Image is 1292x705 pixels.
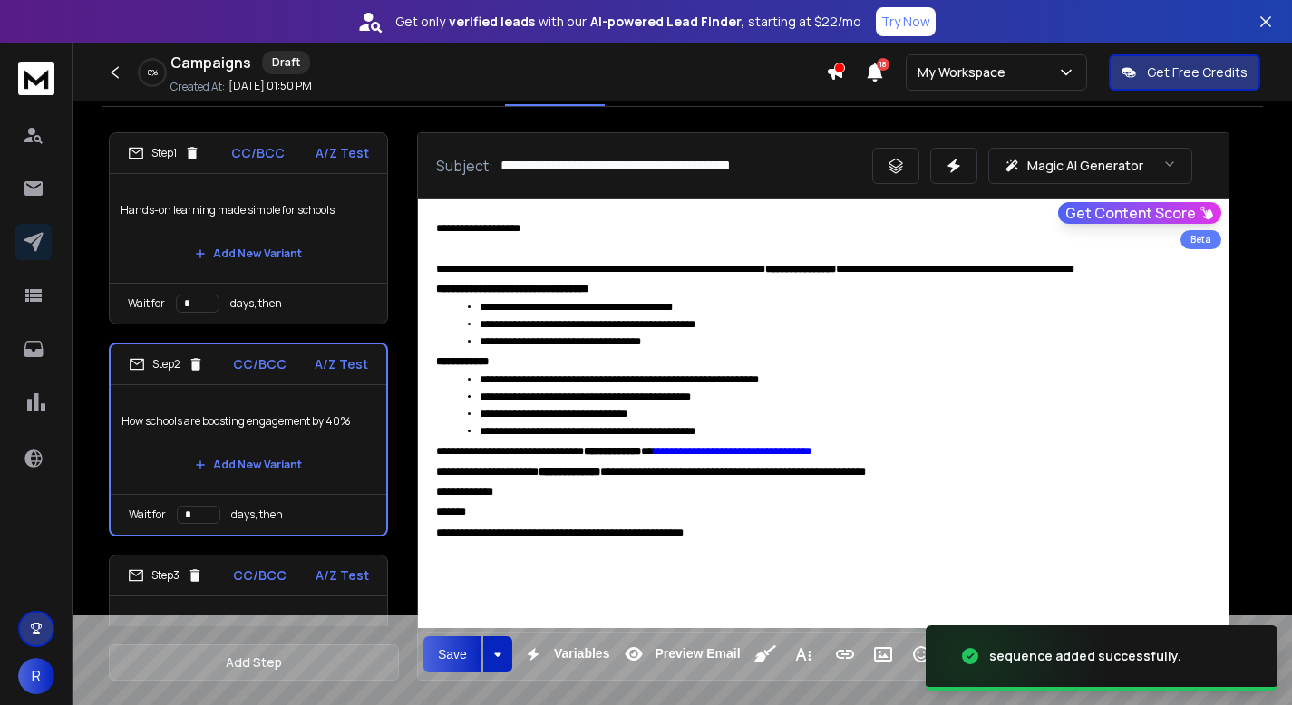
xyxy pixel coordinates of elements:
[423,636,481,672] button: Save
[315,355,368,373] p: A/Z Test
[121,185,376,236] p: Hands-on learning made simple for schools
[109,132,388,324] li: Step1CC/BCCA/Z TestHands-on learning made simple for schoolsAdd New VariantWait fordays, then
[129,356,204,372] div: Step 2
[170,52,251,73] h1: Campaigns
[877,58,889,71] span: 18
[989,647,1181,665] div: sequence added successfully.
[262,51,310,74] div: Draft
[395,13,861,31] p: Get only with our starting at $22/mo
[231,507,283,522] p: days, then
[231,144,285,162] p: CC/BCC
[121,607,376,658] p: Shall we schedule your demo call?
[1180,230,1221,249] div: Beta
[128,567,203,584] div: Step 3
[316,566,369,584] p: A/Z Test
[590,13,744,31] strong: AI-powered Lead Finder,
[18,658,54,694] button: R
[233,355,287,373] p: CC/BCC
[233,566,287,584] p: CC/BCC
[786,636,821,672] button: More Text
[128,296,165,311] p: Wait for
[866,636,900,672] button: Insert Image (⌘P)
[651,646,743,662] span: Preview Email
[1109,54,1260,91] button: Get Free Credits
[316,144,369,162] p: A/Z Test
[121,396,375,447] p: How schools are boosting engagement by 40%
[904,636,938,672] button: Emoticons
[129,507,166,522] p: Wait for
[918,63,1013,82] p: My Workspace
[148,67,158,78] p: 0 %
[449,13,535,31] strong: verified leads
[109,343,388,536] li: Step2CC/BCCA/Z TestHow schools are boosting engagement by 40%Add New VariantWait fordays, then
[436,155,493,177] p: Subject:
[748,636,782,672] button: Clean HTML
[1147,63,1248,82] p: Get Free Credits
[170,80,225,94] p: Created At:
[881,13,930,31] p: Try Now
[988,148,1192,184] button: Magic AI Generator
[18,62,54,95] img: logo
[230,296,282,311] p: days, then
[1027,157,1143,175] p: Magic AI Generator
[617,636,743,672] button: Preview Email
[128,145,200,161] div: Step 1
[1058,202,1221,224] button: Get Content Score
[180,236,316,272] button: Add New Variant
[180,447,316,483] button: Add New Variant
[828,636,862,672] button: Insert Link (⌘K)
[876,7,936,36] button: Try Now
[228,79,312,93] p: [DATE] 01:50 PM
[550,646,614,662] span: Variables
[516,636,614,672] button: Variables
